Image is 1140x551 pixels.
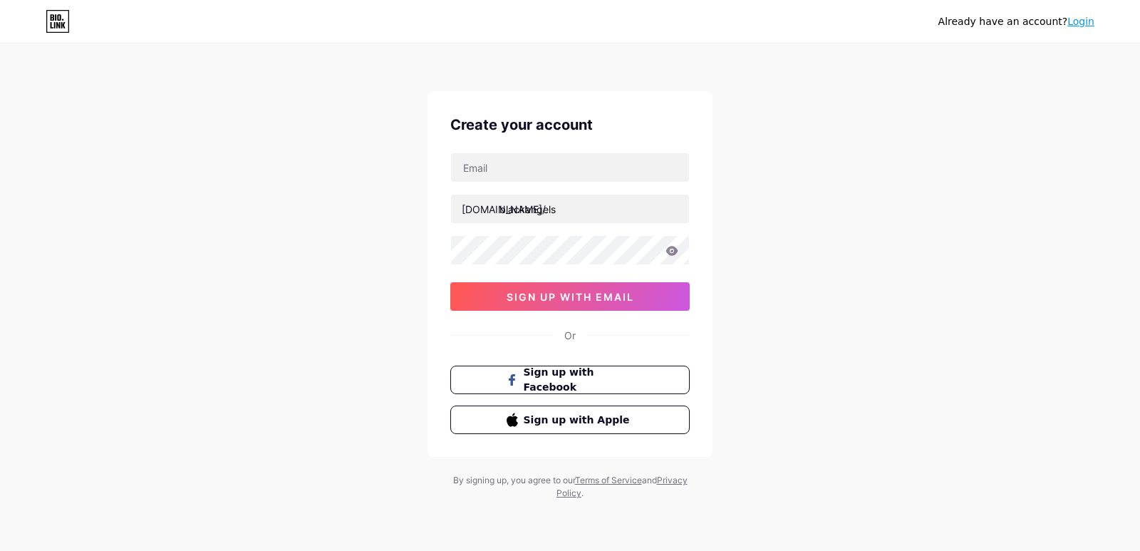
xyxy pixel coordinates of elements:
[450,282,690,311] button: sign up with email
[462,202,546,217] div: [DOMAIN_NAME]/
[564,328,576,343] div: Or
[575,475,642,485] a: Terms of Service
[524,413,634,428] span: Sign up with Apple
[507,291,634,303] span: sign up with email
[451,195,689,223] input: username
[450,366,690,394] button: Sign up with Facebook
[1067,16,1094,27] a: Login
[450,406,690,434] button: Sign up with Apple
[938,14,1094,29] div: Already have an account?
[451,153,689,182] input: Email
[449,474,691,500] div: By signing up, you agree to our and .
[524,365,634,395] span: Sign up with Facebook
[450,114,690,135] div: Create your account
